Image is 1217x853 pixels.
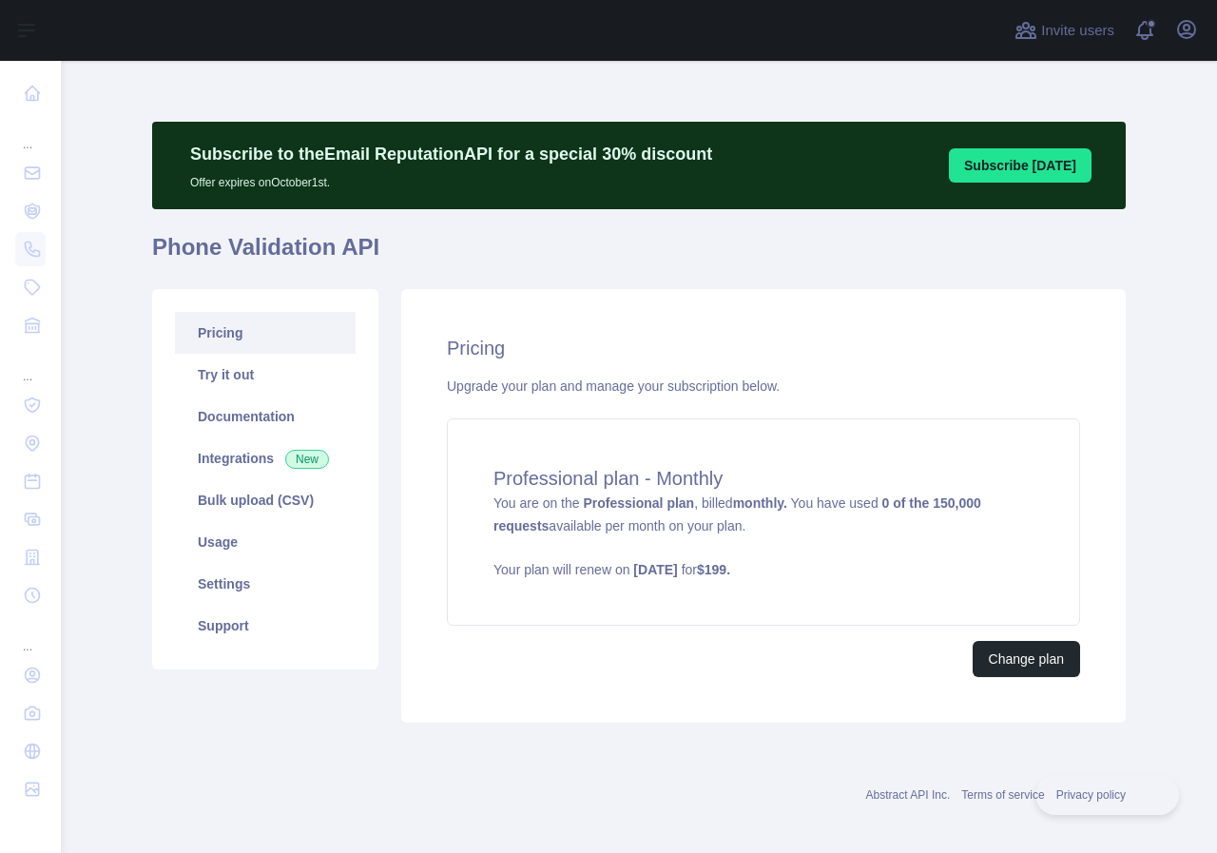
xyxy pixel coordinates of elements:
[447,335,1080,361] h2: Pricing
[175,312,356,354] a: Pricing
[175,354,356,396] a: Try it out
[152,232,1126,278] h1: Phone Validation API
[583,495,694,511] strong: Professional plan
[961,788,1044,802] a: Terms of service
[949,148,1091,183] button: Subscribe [DATE]
[447,377,1080,396] div: Upgrade your plan and manage your subscription below.
[493,560,1033,579] p: Your plan will renew on for
[285,450,329,469] span: New
[733,495,787,511] strong: monthly.
[1035,775,1179,815] iframe: Toggle Customer Support
[175,479,356,521] a: Bulk upload (CSV)
[633,562,677,577] strong: [DATE]
[493,465,1033,492] h4: Professional plan - Monthly
[1011,15,1118,46] button: Invite users
[493,495,981,533] strong: 0 of the 150,000 requests
[190,141,712,167] p: Subscribe to the Email Reputation API for a special 30 % discount
[973,641,1080,677] button: Change plan
[697,562,730,577] strong: $ 199 .
[1041,20,1114,42] span: Invite users
[175,396,356,437] a: Documentation
[15,114,46,152] div: ...
[15,346,46,384] div: ...
[175,437,356,479] a: Integrations New
[493,495,1033,579] span: You are on the , billed You have used available per month on your plan.
[15,616,46,654] div: ...
[190,167,712,190] p: Offer expires on October 1st.
[175,521,356,563] a: Usage
[175,563,356,605] a: Settings
[866,788,951,802] a: Abstract API Inc.
[175,605,356,647] a: Support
